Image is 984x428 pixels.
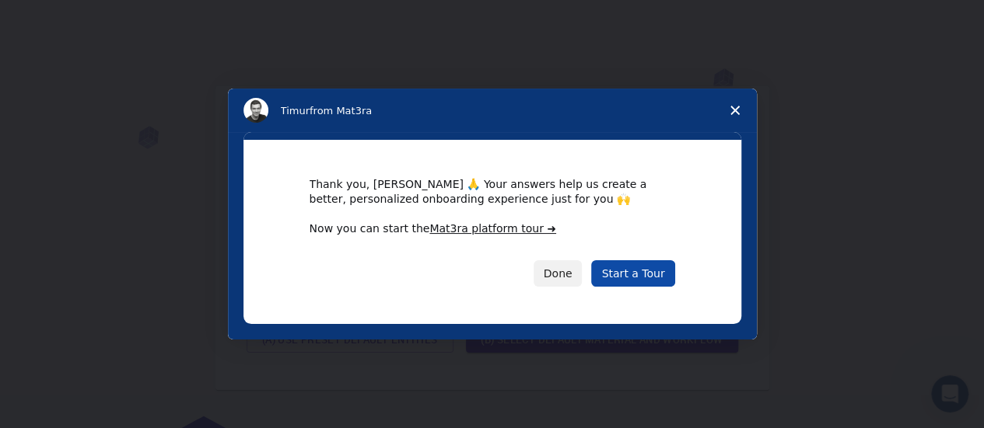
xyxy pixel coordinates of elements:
span: from Mat3ra [310,105,372,117]
span: Support [31,11,87,25]
div: Now you can start the [310,221,675,237]
span: Timur [281,105,310,117]
div: Thank you, [PERSON_NAME] 🙏 Your answers help us create a better, personalized onboarding experien... [310,177,675,205]
button: Done [534,260,583,287]
a: Start a Tour [591,260,674,287]
a: Mat3ra platform tour ➜ [429,222,556,235]
img: Profile image for Timur [243,98,268,123]
span: Close survey [713,89,757,132]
